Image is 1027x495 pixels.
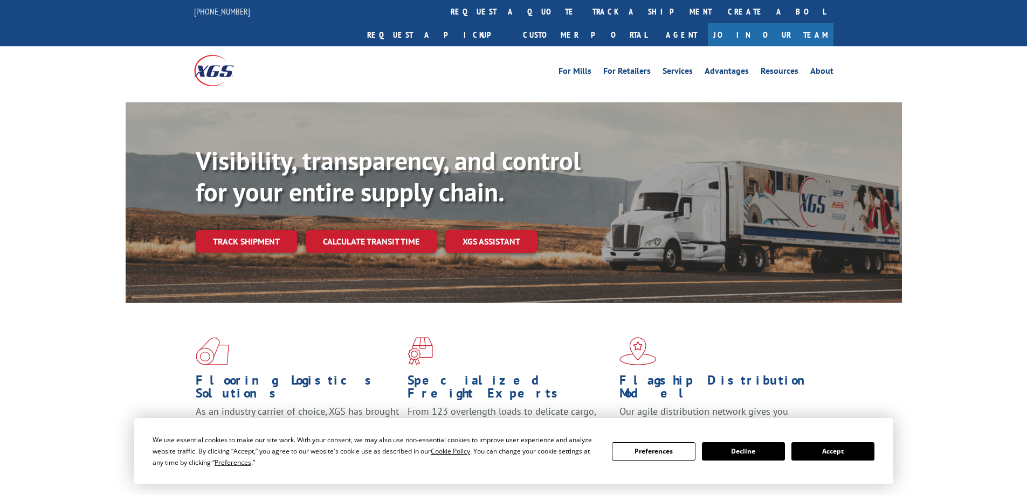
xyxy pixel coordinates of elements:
[306,230,437,253] a: Calculate transit time
[408,374,611,405] h1: Specialized Freight Experts
[445,230,537,253] a: XGS ASSISTANT
[194,6,250,17] a: [PHONE_NUMBER]
[196,230,297,253] a: Track shipment
[196,374,399,405] h1: Flooring Logistics Solutions
[559,67,591,79] a: For Mills
[761,67,798,79] a: Resources
[196,144,581,208] b: Visibility, transparency, and control for your entire supply chain.
[196,405,399,443] span: As an industry carrier of choice, XGS has brought innovation and dedication to flooring logistics...
[619,405,818,430] span: Our agile distribution network gives you nationwide inventory management on demand.
[708,23,833,46] a: Join Our Team
[196,337,229,365] img: xgs-icon-total-supply-chain-intelligence-red
[619,374,823,405] h1: Flagship Distribution Model
[702,442,785,461] button: Decline
[408,337,433,365] img: xgs-icon-focused-on-flooring-red
[153,434,599,468] div: We use essential cookies to make our site work. With your consent, we may also use non-essential ...
[705,67,749,79] a: Advantages
[134,418,893,484] div: Cookie Consent Prompt
[655,23,708,46] a: Agent
[810,67,833,79] a: About
[515,23,655,46] a: Customer Portal
[612,442,695,461] button: Preferences
[431,447,470,456] span: Cookie Policy
[408,405,611,453] p: From 123 overlength loads to delicate cargo, our experienced staff knows the best way to move you...
[215,458,251,467] span: Preferences
[603,67,651,79] a: For Retailers
[359,23,515,46] a: Request a pickup
[663,67,693,79] a: Services
[619,337,657,365] img: xgs-icon-flagship-distribution-model-red
[791,442,874,461] button: Accept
